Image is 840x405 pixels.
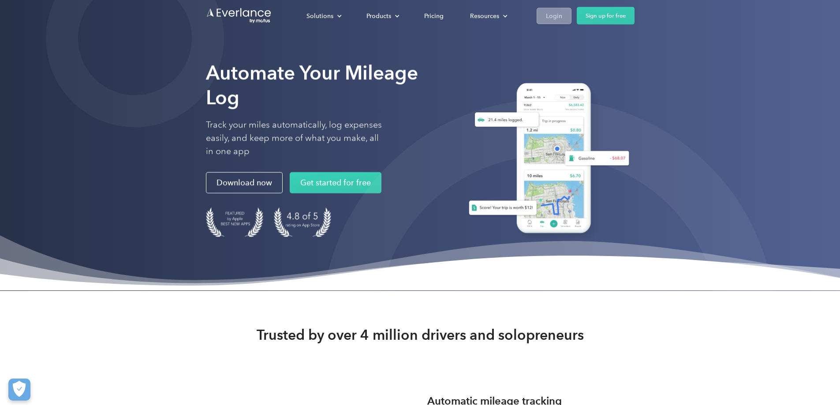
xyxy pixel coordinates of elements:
[546,10,562,21] div: Login
[257,326,584,344] strong: Trusted by over 4 million drivers and solopreneurs
[537,7,571,24] a: Login
[206,172,283,193] a: Download now
[358,8,407,23] div: Products
[206,61,418,109] strong: Automate Your Mileage Log
[366,10,391,21] div: Products
[206,208,263,237] img: Badge for Featured by Apple Best New Apps
[274,208,331,237] img: 4.9 out of 5 stars on the app store
[298,8,349,23] div: Solutions
[461,8,515,23] div: Resources
[458,76,635,243] img: Everlance, mileage tracker app, expense tracking app
[290,172,381,193] a: Get started for free
[306,10,333,21] div: Solutions
[470,10,499,21] div: Resources
[206,7,272,24] a: Go to homepage
[415,8,452,23] a: Pricing
[206,119,382,158] p: Track your miles automatically, log expenses easily, and keep more of what you make, all in one app
[577,7,635,25] a: Sign up for free
[8,379,30,401] button: Cookies Settings
[424,10,444,21] div: Pricing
